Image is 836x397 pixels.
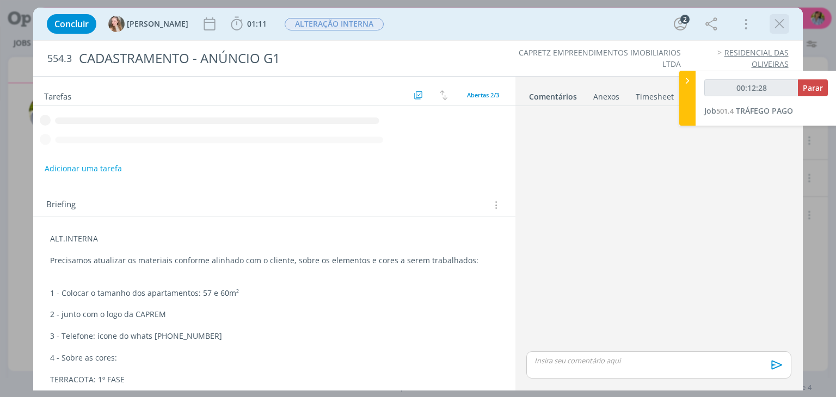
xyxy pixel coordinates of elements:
img: arrow-down-up.svg [440,90,447,100]
a: RESIDENCIAL DAS OLIVEIRAS [724,47,789,69]
div: dialog [33,8,802,390]
span: 01:11 [247,18,267,29]
a: Timesheet [635,86,674,102]
button: Concluir [47,14,96,34]
button: 01:11 [228,15,269,33]
span: 501.4 [716,106,734,116]
span: 554.3 [47,53,72,65]
span: Abertas 2/3 [467,91,499,99]
p: Precisamos atualizar os materiais conforme alinhado com o cliente, sobre os elementos e cores a s... [50,255,498,266]
p: TERRACOTA: 1º FASE [50,374,498,385]
a: Comentários [528,86,577,102]
button: 2 [672,15,689,33]
button: ALTERAÇÃO INTERNA [284,17,384,31]
a: CAPRETZ EMPREENDIMENTOS IMOBILIARIOS LTDA [519,47,681,69]
p: 1 - Colocar o tamanho dos apartamentos: 57 e 60m² [50,288,498,299]
button: G[PERSON_NAME] [108,16,188,32]
p: 4 - Sobre as cores: [50,352,498,363]
img: G [108,16,125,32]
span: [PERSON_NAME] [127,20,188,28]
p: 2 - junto com o logo da CAPREM [50,309,498,320]
button: Adicionar uma tarefa [44,159,122,178]
span: Parar [803,83,823,93]
button: Parar [798,79,828,96]
div: Anexos [593,91,619,102]
span: Briefing [46,198,76,212]
span: ALTERAÇÃO INTERNA [285,18,384,30]
p: 3 - Telefone: ícone do whats [PHONE_NUMBER] [50,331,498,342]
div: 2 [680,15,690,24]
div: CADASTRAMENTO - ANÚNCIO G1 [74,45,475,72]
p: ALT.INTERNA [50,233,498,244]
span: Concluir [54,20,89,28]
span: TRÁFEGO PAGO [736,106,793,116]
span: Tarefas [44,89,71,102]
a: Job501.4TRÁFEGO PAGO [704,106,793,116]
